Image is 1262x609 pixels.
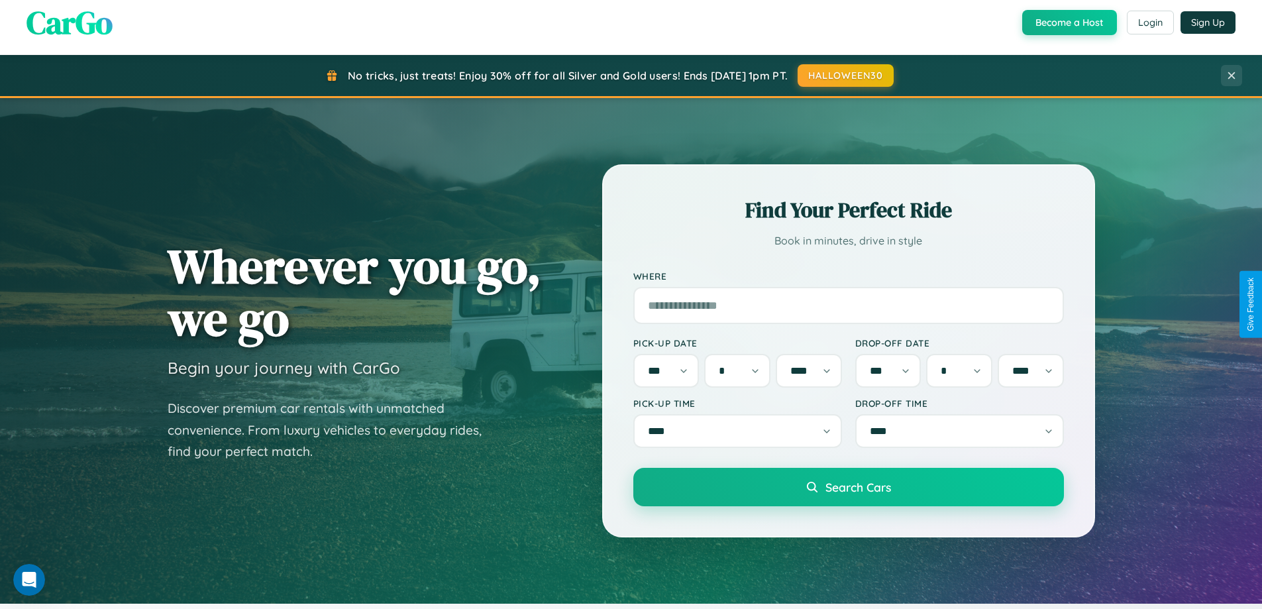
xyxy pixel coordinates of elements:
button: HALLOWEEN30 [798,64,894,87]
span: CarGo [26,1,113,44]
h2: Find Your Perfect Ride [633,195,1064,225]
label: Drop-off Date [855,337,1064,349]
button: Sign Up [1181,11,1236,34]
label: Drop-off Time [855,398,1064,409]
button: Become a Host [1022,10,1117,35]
h1: Wherever you go, we go [168,240,541,345]
span: Search Cars [825,480,891,494]
label: Where [633,270,1064,282]
iframe: Intercom live chat [13,564,45,596]
button: Search Cars [633,468,1064,506]
p: Discover premium car rentals with unmatched convenience. From luxury vehicles to everyday rides, ... [168,398,499,463]
p: Book in minutes, drive in style [633,231,1064,250]
h3: Begin your journey with CarGo [168,358,400,378]
button: Login [1127,11,1174,34]
span: No tricks, just treats! Enjoy 30% off for all Silver and Gold users! Ends [DATE] 1pm PT. [348,69,788,82]
label: Pick-up Date [633,337,842,349]
label: Pick-up Time [633,398,842,409]
div: Give Feedback [1246,278,1255,331]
